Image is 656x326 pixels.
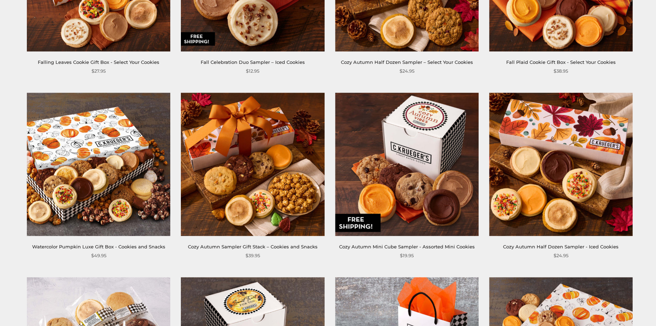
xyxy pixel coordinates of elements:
span: $19.95 [400,252,414,259]
a: Falling Leaves Cookie Gift Box - Select Your Cookies [38,59,159,65]
span: $39.95 [246,252,260,259]
span: $24.95 [554,252,568,259]
span: $24.95 [400,67,414,75]
img: Cozy Autumn Sampler Gift Stack – Cookies and Snacks [181,93,324,236]
span: $27.95 [91,67,106,75]
a: Cozy Autumn Half Dozen Sampler – Select Your Cookies [341,59,473,65]
span: $12.95 [246,67,259,75]
img: Watercolor Pumpkin Luxe Gift Box - Cookies and Snacks [27,93,170,236]
a: Watercolor Pumpkin Luxe Gift Box - Cookies and Snacks [32,244,165,249]
a: Fall Celebration Duo Sampler – Iced Cookies [201,59,305,65]
a: Cozy Autumn Mini Cube Sampler - Assorted Mini Cookies [339,244,475,249]
a: Fall Plaid Cookie Gift Box - Select Your Cookies [506,59,616,65]
span: $38.95 [554,67,568,75]
a: Cozy Autumn Half Dozen Sampler - Iced Cookies [503,244,619,249]
a: Cozy Autumn Sampler Gift Stack – Cookies and Snacks [188,244,318,249]
img: Cozy Autumn Half Dozen Sampler - Iced Cookies [489,93,633,236]
iframe: Sign Up via Text for Offers [6,299,73,320]
img: Cozy Autumn Mini Cube Sampler - Assorted Mini Cookies [335,93,478,236]
span: $49.95 [91,252,106,259]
